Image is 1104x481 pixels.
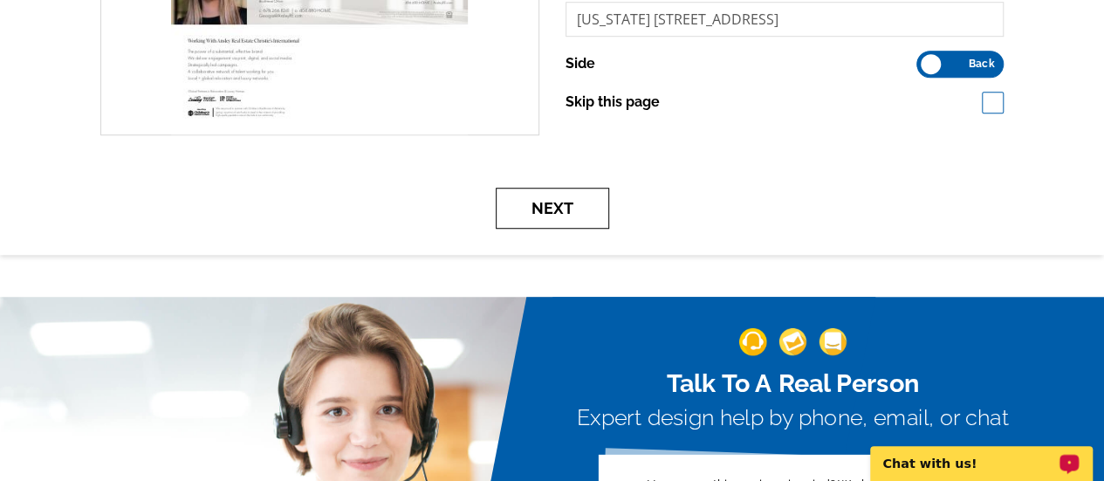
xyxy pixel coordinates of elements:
img: support-img-2.png [778,327,806,355]
label: Side [566,53,595,74]
h2: Talk To A Real Person [576,368,1008,398]
img: support-img-3_1.png [819,327,847,355]
button: Next [496,188,609,229]
input: File Name [566,2,1005,37]
label: Skip this page [566,92,660,113]
h3: Expert design help by phone, email, or chat [576,404,1008,430]
span: Back [969,59,994,68]
iframe: LiveChat chat widget [859,426,1104,481]
img: support-img-1.png [738,327,766,355]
